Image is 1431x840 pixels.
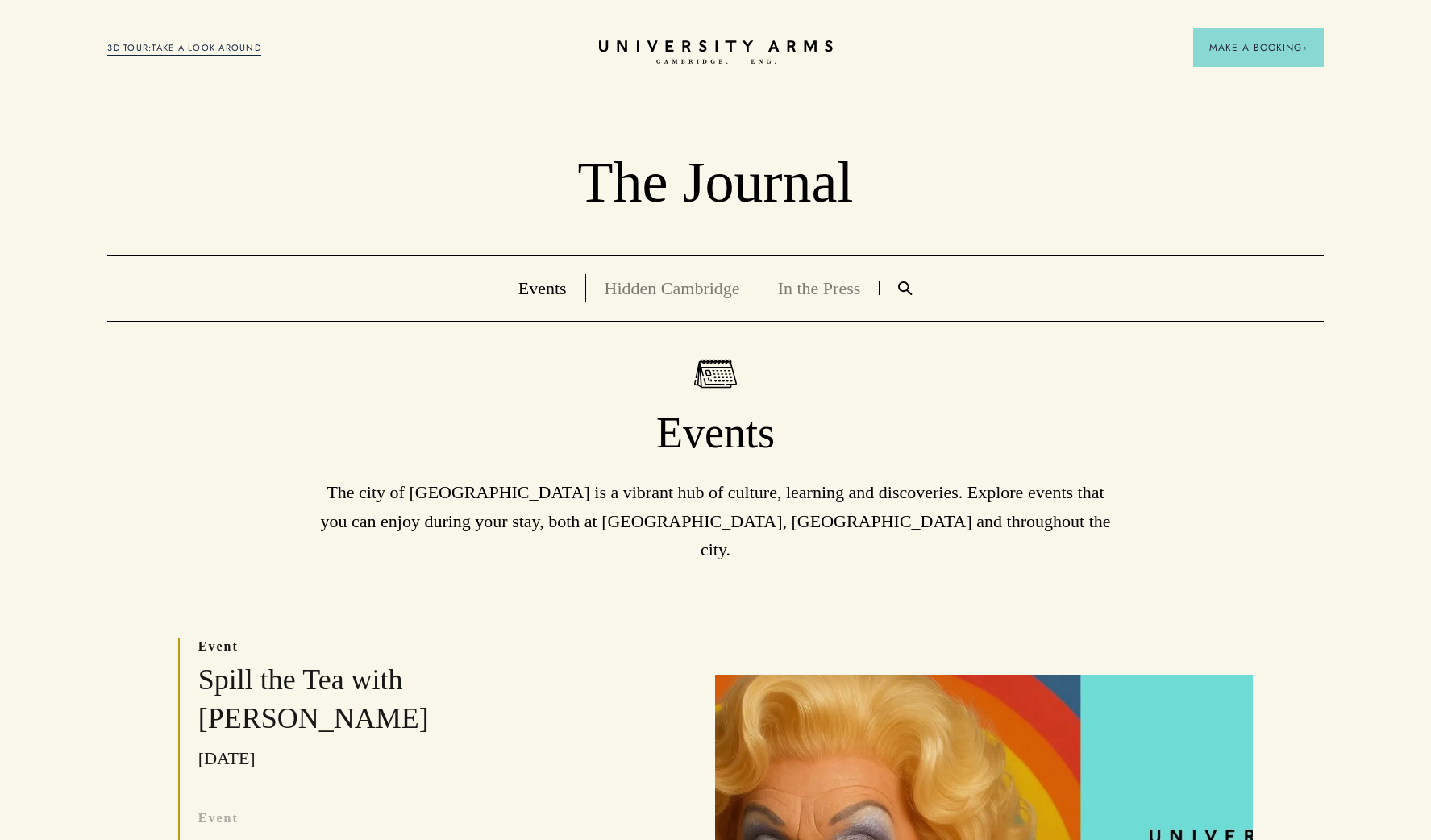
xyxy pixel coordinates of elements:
p: [DATE] [198,744,568,772]
a: In the Press [778,278,861,298]
a: event Spill the Tea with [PERSON_NAME] [DATE] [180,638,568,772]
img: Arrow icon [1302,45,1308,51]
img: Events [694,359,737,389]
a: 3D TOUR:TAKE A LOOK AROUND [107,41,261,56]
h3: Spill the Tea with [PERSON_NAME] [198,661,568,738]
a: Events [518,278,567,298]
p: The city of [GEOGRAPHIC_DATA] is a vibrant hub of culture, learning and discoveries. Explore even... [313,478,1119,563]
a: Search [880,281,931,295]
a: Hidden Cambridge [605,278,740,298]
p: The Journal [107,148,1323,218]
p: event [198,809,568,827]
a: Home [599,40,833,65]
p: event [198,638,568,655]
img: Search [898,281,913,295]
button: Make a BookingArrow icon [1193,28,1324,67]
h1: Events [107,407,1323,460]
span: Make a Booking [1209,40,1308,55]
